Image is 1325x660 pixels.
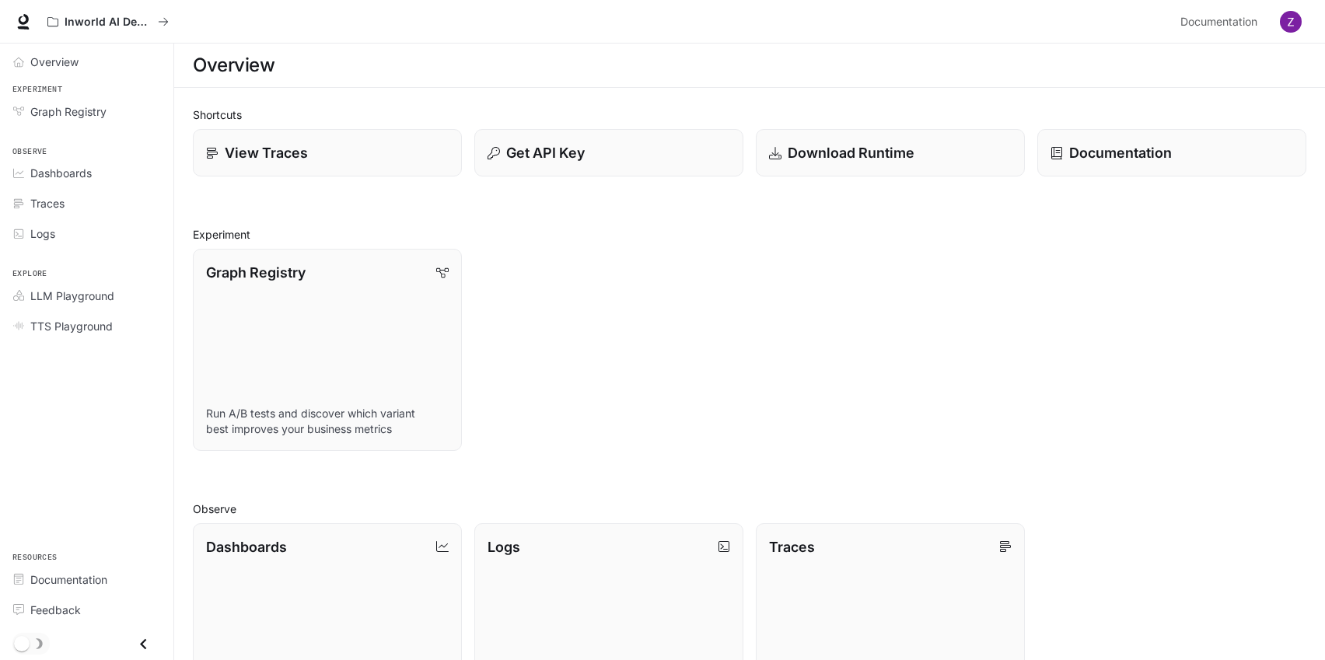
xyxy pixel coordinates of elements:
[30,103,107,120] span: Graph Registry
[193,249,462,451] a: Graph RegistryRun A/B tests and discover which variant best improves your business metrics
[1174,6,1269,37] a: Documentation
[1275,6,1306,37] button: User avatar
[30,288,114,304] span: LLM Playground
[6,159,167,187] a: Dashboards
[206,536,287,557] p: Dashboards
[206,406,449,437] p: Run A/B tests and discover which variant best improves your business metrics
[14,634,30,651] span: Dark mode toggle
[474,129,743,176] button: Get API Key
[40,6,176,37] button: All workspaces
[30,54,79,70] span: Overview
[506,142,585,163] p: Get API Key
[1280,11,1302,33] img: User avatar
[6,282,167,309] a: LLM Playground
[206,262,306,283] p: Graph Registry
[6,566,167,593] a: Documentation
[65,16,152,29] p: Inworld AI Demos
[756,129,1025,176] a: Download Runtime
[30,318,113,334] span: TTS Playground
[488,536,520,557] p: Logs
[30,602,81,618] span: Feedback
[193,501,1306,517] h2: Observe
[193,107,1306,123] h2: Shortcuts
[1180,12,1257,32] span: Documentation
[193,50,274,81] h1: Overview
[6,220,167,247] a: Logs
[225,142,308,163] p: View Traces
[30,571,107,588] span: Documentation
[788,142,914,163] p: Download Runtime
[6,596,167,623] a: Feedback
[126,628,161,660] button: Close drawer
[769,536,815,557] p: Traces
[193,129,462,176] a: View Traces
[1069,142,1172,163] p: Documentation
[6,190,167,217] a: Traces
[30,195,65,211] span: Traces
[193,226,1306,243] h2: Experiment
[6,48,167,75] a: Overview
[30,225,55,242] span: Logs
[30,165,92,181] span: Dashboards
[6,313,167,340] a: TTS Playground
[1037,129,1306,176] a: Documentation
[6,98,167,125] a: Graph Registry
